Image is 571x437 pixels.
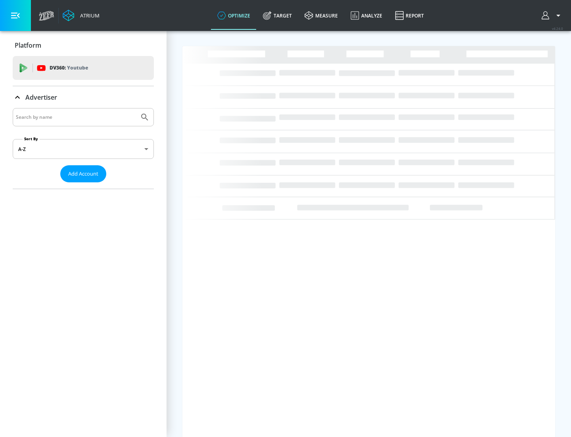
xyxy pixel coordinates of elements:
[257,1,298,30] a: Target
[50,64,88,72] p: DV360:
[68,169,98,178] span: Add Account
[552,26,563,31] span: v 4.24.0
[15,41,41,50] p: Platform
[25,93,57,102] p: Advertiser
[298,1,344,30] a: measure
[16,112,136,122] input: Search by name
[344,1,389,30] a: Analyze
[13,139,154,159] div: A-Z
[211,1,257,30] a: optimize
[77,12,100,19] div: Atrium
[13,56,154,80] div: DV360: Youtube
[63,10,100,21] a: Atrium
[13,182,154,189] nav: list of Advertiser
[23,136,40,141] label: Sort By
[67,64,88,72] p: Youtube
[60,165,106,182] button: Add Account
[389,1,430,30] a: Report
[13,34,154,56] div: Platform
[13,108,154,189] div: Advertiser
[13,86,154,108] div: Advertiser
